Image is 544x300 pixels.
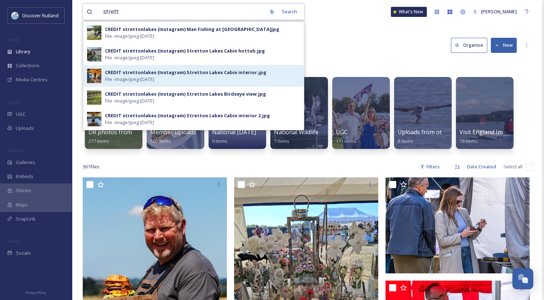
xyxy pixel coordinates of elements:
[451,38,491,53] a: Organise
[87,112,101,126] img: strettonlakes-17898521894544368-2.jpg
[512,268,533,289] button: Open Chat
[26,290,46,295] span: Privacy Policy
[398,129,454,144] a: Uploads from others8 items
[336,138,356,144] span: 171 items
[16,159,35,166] span: Galleries
[451,38,487,53] button: Organise
[7,238,22,244] span: SOCIALS
[150,138,171,144] span: 500 items
[16,215,36,222] span: SnapLink
[12,12,19,19] img: DiscoverRutlandlog37F0B7.png
[212,138,228,144] span: 0 items
[87,47,101,62] img: strettonlakes-17898521894544368-4.jpg
[274,138,289,144] span: 7 items
[83,163,100,170] span: 361 file s
[460,128,518,136] span: Visit England Imagery
[336,128,348,136] span: UGC
[16,201,28,208] span: Maps
[16,125,34,132] span: Uploads
[105,91,266,97] div: CREDIT strettonlakes (Instagram) Stretton Lakes Birdseye view.jpg
[22,12,59,19] span: Discover Rutland
[105,26,279,33] div: CREDIT strettonlakes (Instagram) Man Fishing at [GEOGRAPHIC_DATA]jpg
[87,90,101,105] img: strettonlakes-17898521894544368-0.jpg
[7,148,24,153] span: WIDGETS
[391,7,427,17] a: What's New
[105,76,154,83] span: File - image/jpeg - [DATE]
[460,129,518,144] a: Visit England Imagery18 items
[87,26,101,40] img: strettonlakes-17898521894544368-1.jpg
[481,8,517,15] span: [PERSON_NAME]
[16,76,47,83] span: Media Centres
[336,129,356,144] a: UGC171 items
[274,128,345,136] span: National Wildlife Day 2024
[105,33,154,40] span: File - image/jpeg - [DATE]
[105,69,266,76] div: CREDIT strettonlakes (Instagram) Stretton Lakes Cabin interior.jpg
[278,5,301,19] div: Search
[274,129,345,144] a: National Wildlife Day 20247 items
[398,128,454,136] span: Uploads from others
[88,128,180,136] span: DR photos from RJ Photographics
[105,47,265,54] div: CREDIT strettonlakes (Instagram) Stretton Lakes Cabin hottub.jpg
[491,38,517,53] button: New
[105,112,270,119] div: CREDIT strettonlakes (Instagram) Stretton Lakes Cabin interior 2.jpg
[416,160,443,174] div: Filters
[385,177,530,273] img: IMG_6352 2.JPG
[105,54,154,61] span: File - image/jpeg - [DATE]
[88,138,109,144] span: 277 items
[16,62,40,69] span: Collections
[105,97,154,104] span: File - image/jpeg - [DATE]
[460,138,477,144] span: 18 items
[503,163,522,170] span: Select all
[16,48,30,55] span: Library
[26,288,46,296] a: Privacy Policy
[7,37,20,42] span: MEDIA
[16,111,26,118] span: UGC
[212,128,256,136] span: National [DATE]
[100,4,265,20] input: Search your library
[398,138,413,144] span: 8 items
[150,128,196,136] span: Member uploads
[469,5,520,19] a: [PERSON_NAME]
[105,119,154,126] span: File - image/jpeg - [DATE]
[7,100,23,105] span: COLLECT
[16,250,31,256] span: Socials
[16,173,33,180] span: Embeds
[463,160,500,174] div: Date Created
[16,187,31,194] span: Stories
[87,69,101,83] img: strettonlakes-17898521894544368-3.jpg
